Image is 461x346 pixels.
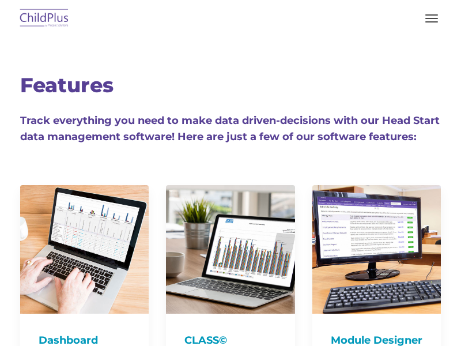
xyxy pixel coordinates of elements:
[166,185,294,314] img: CLASS-750
[312,185,441,314] img: ModuleDesigner750
[20,114,440,143] span: Track everything you need to make data driven-decisions with our Head Start data management softw...
[20,185,149,314] img: Dash
[17,5,71,32] img: ChildPlus by Procare Solutions
[20,73,114,97] span: Features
